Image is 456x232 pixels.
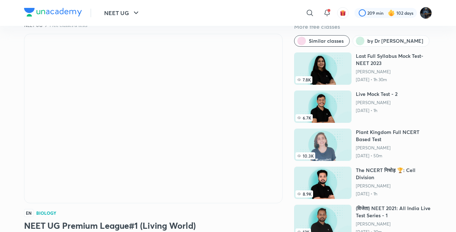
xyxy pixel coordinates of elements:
[356,183,432,189] a: [PERSON_NAME]
[356,77,432,83] p: [DATE] • 1h 30m
[296,190,313,198] span: 8.9K
[367,37,423,45] span: by Dr Amit Gupta
[340,10,346,16] img: avatar
[356,69,432,75] a: [PERSON_NAME]
[100,6,145,20] button: NEET UG
[337,7,349,19] button: avatar
[296,114,313,121] span: 6.7K
[420,7,432,19] img: Purnima Sharma
[309,37,344,45] span: Similar classes
[24,209,33,217] span: EN
[356,205,432,219] h6: (विजेता) NEET 2021: All India Live Test Series - 1
[24,8,82,17] img: Company Logo
[356,145,432,151] a: [PERSON_NAME]
[24,8,82,18] a: Company Logo
[356,91,397,98] h6: Live Mock Test - 2
[388,9,395,17] img: streak
[24,34,282,203] iframe: Class
[356,52,432,67] h6: Last Full Syllabus Mock Test- NEET 2023
[356,100,397,106] a: [PERSON_NAME]
[353,35,429,47] button: by Dr Amit Gupta
[294,35,350,47] button: Similar classes
[36,211,56,215] h4: Biology
[356,108,397,113] p: [DATE] • 1h
[294,22,432,31] h5: More free classes
[356,191,432,197] p: [DATE] • 1h
[356,129,432,143] h6: Plant Kingdom Full NCERT Based Test
[356,221,432,227] a: [PERSON_NAME]
[296,152,315,159] span: 10.3K
[356,153,432,159] p: [DATE] • 50m
[24,220,283,231] h3: NEET UG Premium League#1 (Living World)
[356,167,432,181] h6: The NCERT निचोड़ 🏆: Cell Division
[296,76,312,83] span: 7.8K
